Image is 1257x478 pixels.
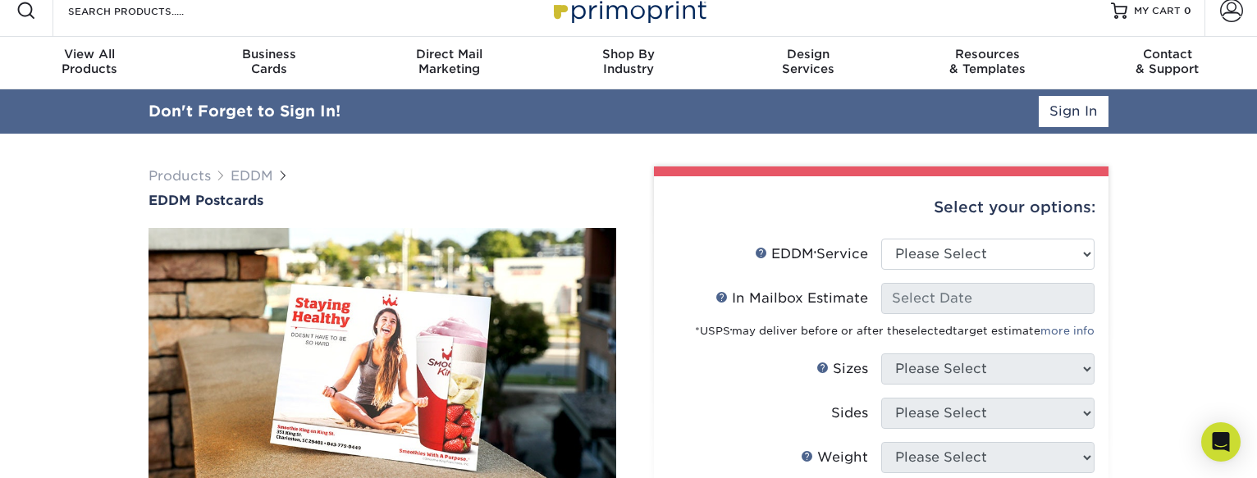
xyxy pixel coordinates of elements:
a: more info [1040,325,1095,337]
a: DesignServices [718,37,898,89]
div: Don't Forget to Sign In! [149,100,341,123]
a: Contact& Support [1077,37,1257,89]
div: Weight [801,448,868,467]
div: Services [718,47,898,76]
div: Sizes [816,359,868,379]
a: BusinessCards [180,37,359,89]
div: EDDM Service [755,244,868,264]
div: & Templates [898,47,1077,76]
span: Business [180,47,359,61]
sup: ® [814,250,816,257]
a: Direct MailMarketing [359,37,539,89]
span: 0 [1184,5,1191,16]
div: Cards [180,47,359,76]
a: Sign In [1039,96,1108,127]
div: Open Intercom Messenger [1201,422,1241,462]
a: EDDM [231,168,273,184]
span: Direct Mail [359,47,539,61]
a: Products [149,168,211,184]
div: Sides [831,403,868,423]
div: Industry [539,47,719,76]
span: Design [718,47,898,61]
input: Select Date [881,283,1095,314]
span: Contact [1077,47,1257,61]
span: Resources [898,47,1077,61]
div: In Mailbox Estimate [715,289,868,308]
div: Marketing [359,47,539,76]
a: Resources& Templates [898,37,1077,89]
input: SEARCH PRODUCTS..... [66,1,226,20]
span: Shop By [539,47,719,61]
span: selected [905,325,953,337]
sup: ® [730,328,732,333]
a: EDDM Postcards [149,193,616,208]
span: MY CART [1134,4,1181,18]
div: & Support [1077,47,1257,76]
small: *USPS may deliver before or after the target estimate [695,325,1095,337]
span: EDDM Postcards [149,193,263,208]
div: Select your options: [667,176,1095,239]
a: Shop ByIndustry [539,37,719,89]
